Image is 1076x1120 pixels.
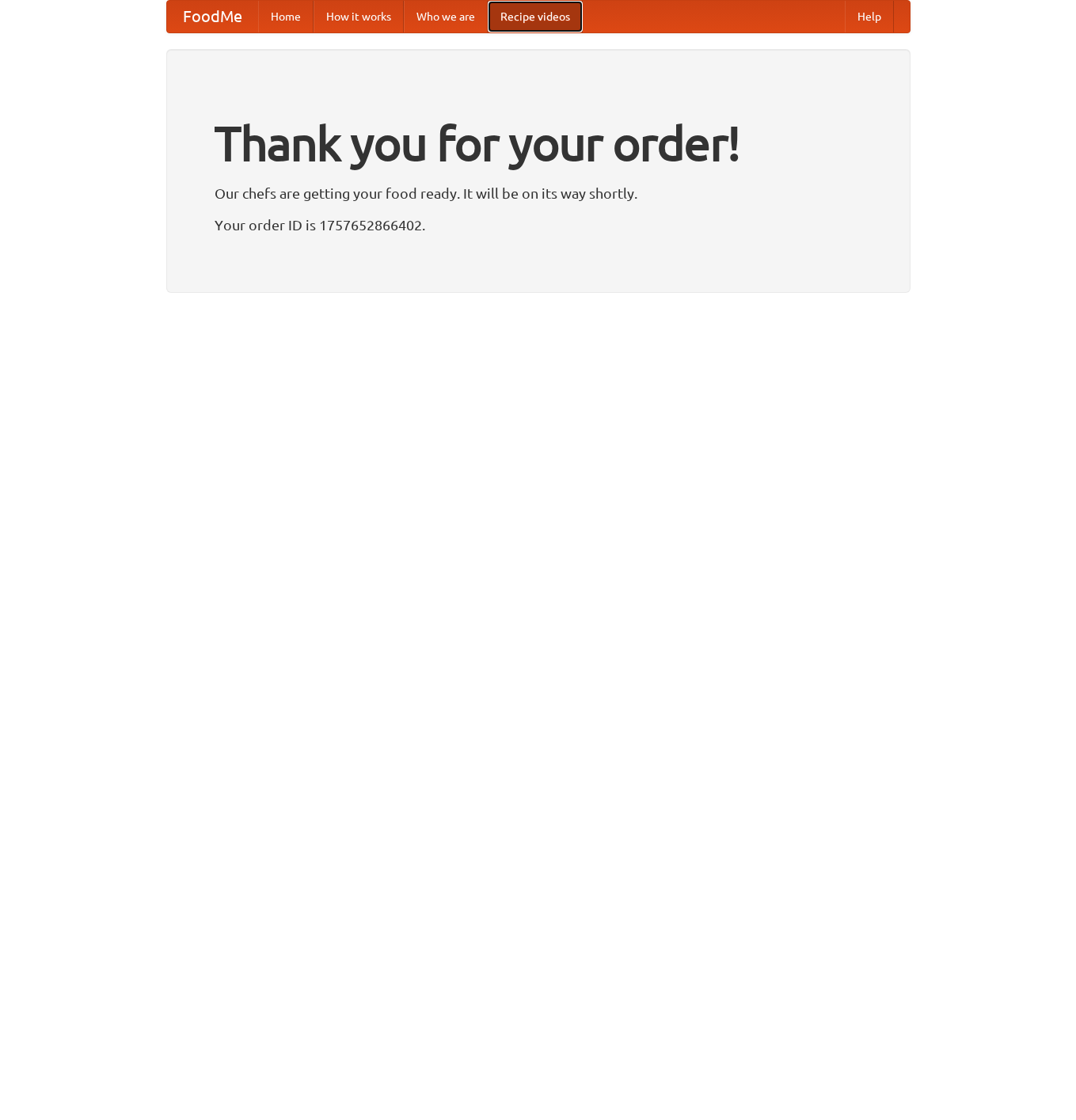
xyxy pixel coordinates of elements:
[488,1,583,32] a: Recipe videos
[314,1,404,32] a: How it works
[845,1,894,32] a: Help
[215,213,862,237] p: Your order ID is 1757652866402.
[404,1,488,32] a: Who we are
[167,1,258,32] a: FoodMe
[258,1,314,32] a: Home
[215,105,862,181] h1: Thank you for your order!
[215,181,862,205] p: Our chefs are getting your food ready. It will be on its way shortly.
